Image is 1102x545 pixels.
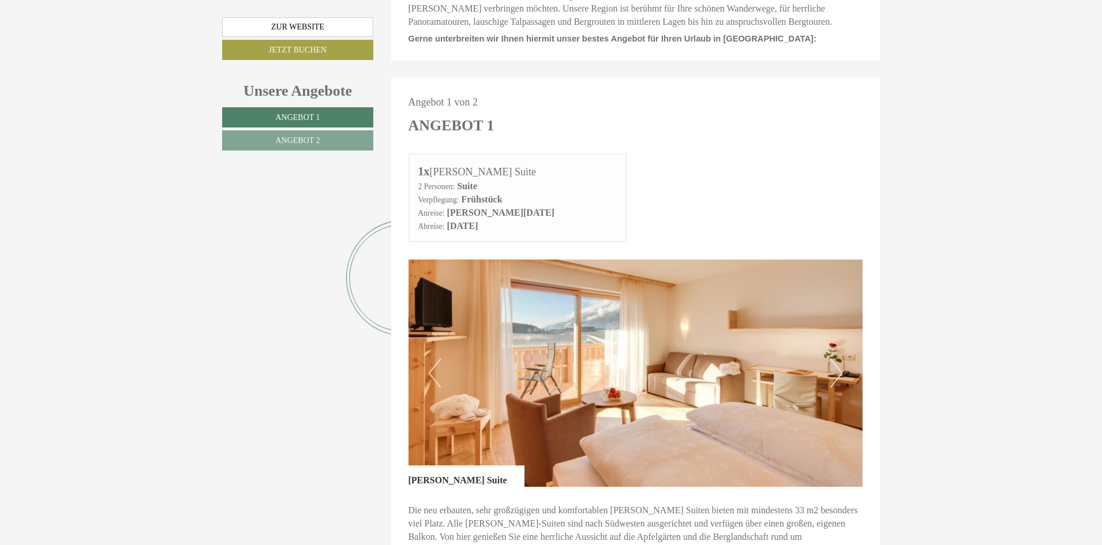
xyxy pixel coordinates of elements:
span: Angebot 1 von 2 [408,96,478,108]
span: Gerne unterbreiten wir Ihnen hiermit unser bestes Angebot für Ihren Urlaub in [GEOGRAPHIC_DATA]: [408,34,816,43]
b: Frühstück [461,194,502,204]
button: Next [830,359,842,388]
span: Angebot 2 [275,136,320,145]
small: Abreise: [418,222,445,231]
span: Angebot 1 [275,113,320,122]
small: Verpflegung: [418,196,459,204]
div: Unsere Angebote [222,80,373,102]
a: Zur Website [222,17,373,37]
small: Anreise: [418,209,445,217]
a: Jetzt buchen [222,40,373,60]
div: [PERSON_NAME] Suite [408,465,524,487]
div: Angebot 1 [408,115,494,136]
button: Previous [429,359,441,388]
b: Suite [457,181,477,191]
img: image [408,260,863,487]
small: 2 Personen: [418,182,455,191]
b: 1x [418,165,430,178]
b: [PERSON_NAME][DATE] [447,208,554,217]
div: [PERSON_NAME] Suite [418,163,617,180]
b: [DATE] [447,221,478,231]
